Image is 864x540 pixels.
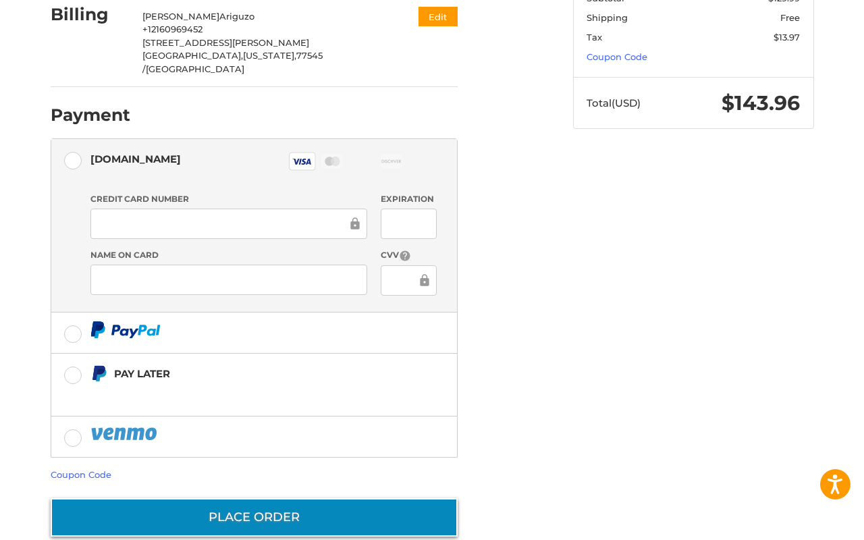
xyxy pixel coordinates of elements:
[243,50,296,61] span: [US_STATE],
[51,498,458,537] button: Place Order
[142,50,323,74] span: 77545 /
[381,249,437,262] label: CVV
[90,249,367,261] label: Name on Card
[780,12,800,23] span: Free
[587,12,628,23] span: Shipping
[90,425,159,442] img: PayPal icon
[90,321,161,338] img: PayPal icon
[51,469,111,480] a: Coupon Code
[587,51,647,62] a: Coupon Code
[381,193,437,205] label: Expiration
[722,90,800,115] span: $143.96
[142,24,202,34] span: +12160969452
[587,32,602,43] span: Tax
[418,7,458,26] button: Edit
[90,193,367,205] label: Credit Card Number
[90,387,373,400] iframe: PayPal Message 1
[587,97,641,109] span: Total (USD)
[90,148,181,170] div: [DOMAIN_NAME]
[219,11,254,22] span: Ariguzo
[90,365,107,382] img: Pay Later icon
[146,63,244,74] span: [GEOGRAPHIC_DATA]
[114,362,373,385] div: Pay Later
[51,4,130,25] h2: Billing
[142,50,243,61] span: [GEOGRAPHIC_DATA],
[142,11,219,22] span: [PERSON_NAME]
[142,37,309,48] span: [STREET_ADDRESS][PERSON_NAME]
[51,105,130,126] h2: Payment
[774,32,800,43] span: $13.97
